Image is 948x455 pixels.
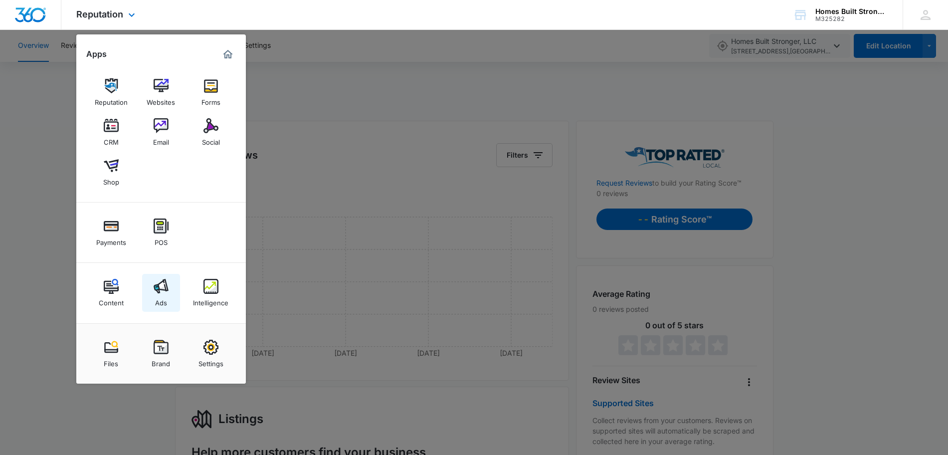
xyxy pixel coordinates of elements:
[192,73,230,111] a: Forms
[155,294,167,307] div: Ads
[142,274,180,312] a: Ads
[104,355,118,368] div: Files
[96,233,126,246] div: Payments
[220,46,236,62] a: Marketing 360® Dashboard
[99,294,124,307] div: Content
[202,133,220,146] div: Social
[152,355,170,368] div: Brand
[155,233,168,246] div: POS
[95,93,128,106] div: Reputation
[192,335,230,373] a: Settings
[198,355,223,368] div: Settings
[104,133,119,146] div: CRM
[86,49,107,59] h2: Apps
[92,335,130,373] a: Files
[192,113,230,151] a: Social
[142,335,180,373] a: Brand
[147,93,175,106] div: Websites
[92,113,130,151] a: CRM
[815,7,888,15] div: account name
[192,274,230,312] a: Intelligence
[76,9,123,19] span: Reputation
[92,274,130,312] a: Content
[92,214,130,251] a: Payments
[201,93,220,106] div: Forms
[92,73,130,111] a: Reputation
[103,173,119,186] div: Shop
[193,294,228,307] div: Intelligence
[92,153,130,191] a: Shop
[142,113,180,151] a: Email
[142,214,180,251] a: POS
[815,15,888,22] div: account id
[142,73,180,111] a: Websites
[153,133,169,146] div: Email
